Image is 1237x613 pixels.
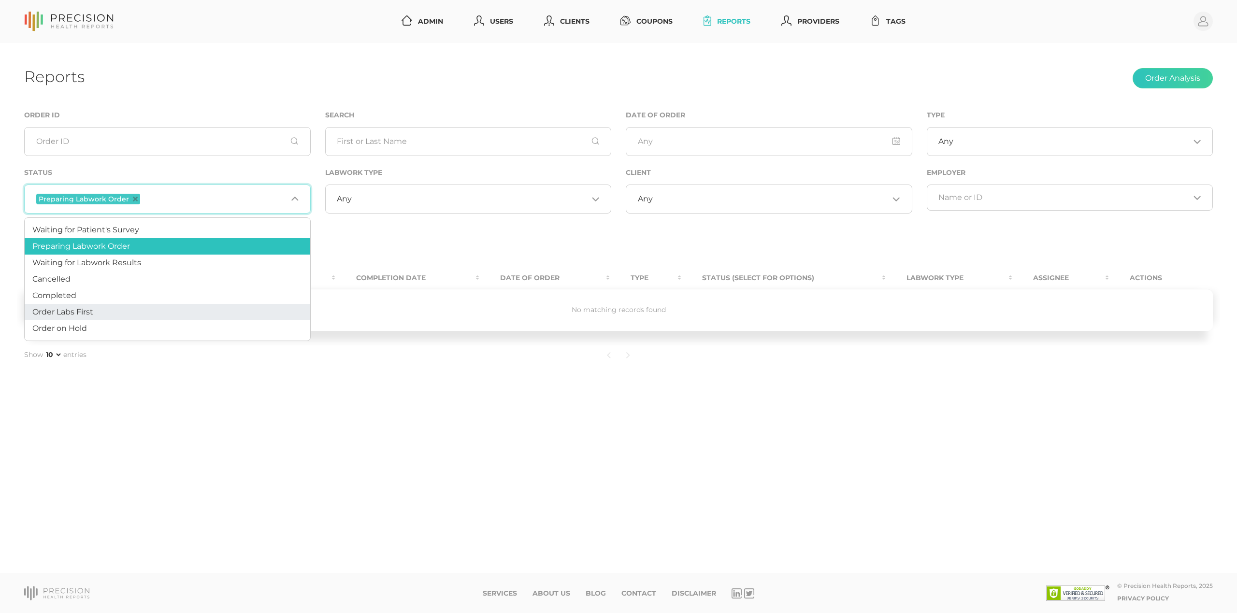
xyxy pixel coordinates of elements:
input: Search for option [142,193,287,205]
button: Deselect Preparing Labwork Order [133,197,138,201]
span: Cancelled [32,274,71,284]
span: Preparing Labwork Order [39,196,129,202]
a: About Us [532,589,570,598]
div: © Precision Health Reports, 2025 [1117,582,1213,589]
th: Status (Select for Options) : activate to sort column ascending [681,267,885,289]
input: Search for option [653,194,889,204]
label: Date of Order [626,111,685,119]
a: Blog [586,589,606,598]
th: Actions [1109,267,1213,289]
a: Users [470,13,517,30]
a: Services [483,589,517,598]
label: Type [927,111,945,119]
th: Date Of Order : activate to sort column ascending [479,267,609,289]
div: Search for option [927,185,1213,211]
td: No matching records found [24,289,1213,331]
input: Order ID [24,127,311,156]
img: SSL site seal - click to verify [1046,585,1109,601]
a: Tags [866,13,909,30]
input: First or Last Name [325,127,612,156]
input: Search for option [938,193,1190,202]
th: Assignee : activate to sort column ascending [1012,267,1109,289]
h1: Reports [24,67,85,86]
label: Employer [927,169,965,177]
span: Completed [32,291,76,300]
label: Labwork Type [325,169,382,177]
a: Reports [700,13,754,30]
th: Type : activate to sort column ascending [610,267,682,289]
a: Admin [398,13,447,30]
div: Search for option [927,127,1213,156]
label: Client [626,169,651,177]
div: Search for option [24,185,311,214]
th: Completion Date : activate to sort column ascending [335,267,480,289]
div: Search for option [626,185,912,214]
input: Search for option [953,137,1190,146]
span: Any [638,194,653,204]
div: Search for option [325,185,612,214]
span: Order Labs First [32,307,93,316]
span: Waiting for Labwork Results [32,258,141,267]
span: Preparing Labwork Order [32,242,130,251]
button: Order Analysis [1133,68,1213,88]
label: Show entries [24,350,86,360]
label: Status [24,169,52,177]
a: Providers [777,13,843,30]
select: Showentries [44,350,62,359]
span: Any [938,137,953,146]
a: Disclaimer [672,589,716,598]
a: Privacy Policy [1117,595,1169,602]
a: Coupons [617,13,676,30]
span: Any [337,194,352,204]
label: Order ID [24,111,60,119]
a: Contact [621,589,656,598]
th: Labwork Type : activate to sort column ascending [886,267,1012,289]
input: Any [626,127,912,156]
span: Waiting for Patient's Survey [32,225,139,234]
span: Order on Hold [32,324,87,333]
label: Search [325,111,354,119]
input: Search for option [352,194,588,204]
a: Clients [540,13,593,30]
